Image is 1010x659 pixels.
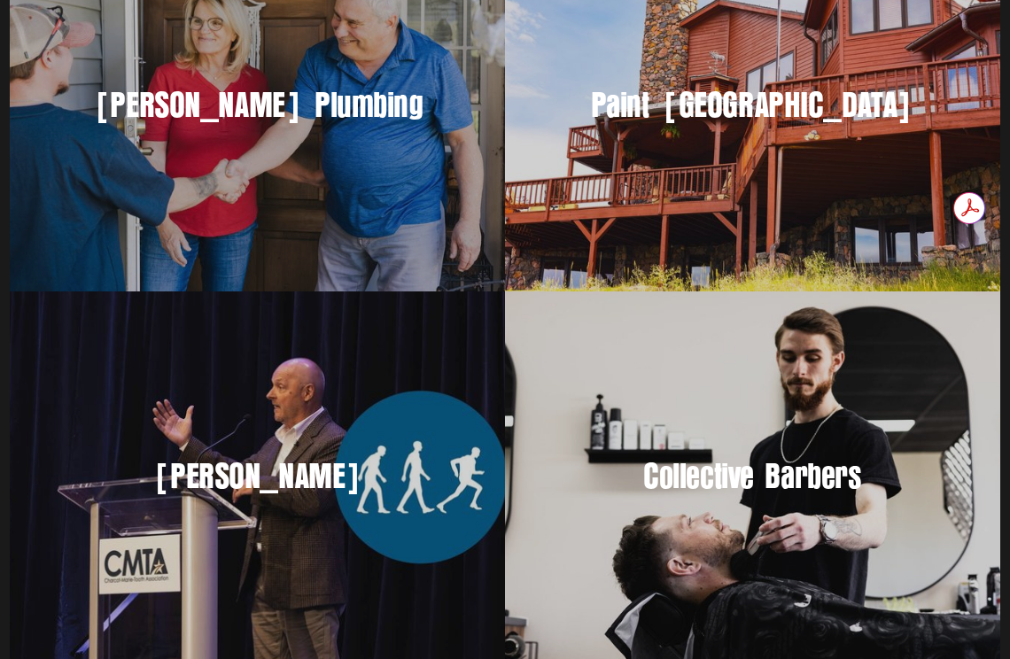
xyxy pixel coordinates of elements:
h3: Paint [GEOGRAPHIC_DATA] [540,83,965,128]
h3: [PERSON_NAME] [44,454,470,499]
h3: Collective Barbers [540,454,965,499]
h3: [PERSON_NAME] Plumbing [44,83,470,128]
